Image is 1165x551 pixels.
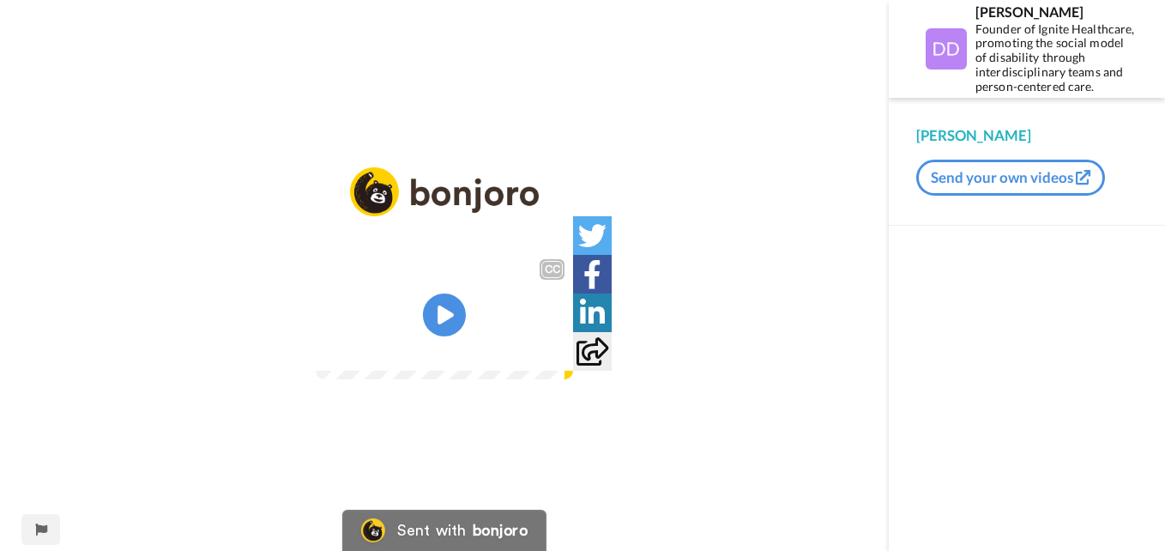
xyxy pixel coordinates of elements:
[540,338,558,355] img: Full screen
[975,3,1137,20] div: [PERSON_NAME]
[926,28,967,70] img: Profile Image
[361,518,385,542] img: Bonjoro Logo
[975,22,1137,94] div: Founder of Ignite Healthcare, promoting the social model of disability through interdisciplinary ...
[342,510,546,551] a: Bonjoro LogoSent withbonjoro
[916,160,1105,196] button: Send your own videos
[916,125,1138,146] div: [PERSON_NAME]
[328,336,358,357] span: 0:00
[541,261,563,278] div: CC
[371,336,401,357] span: 0:47
[350,167,539,216] img: logo_full.png
[397,523,466,538] div: Sent with
[473,523,528,538] div: bonjoro
[361,336,367,357] span: /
